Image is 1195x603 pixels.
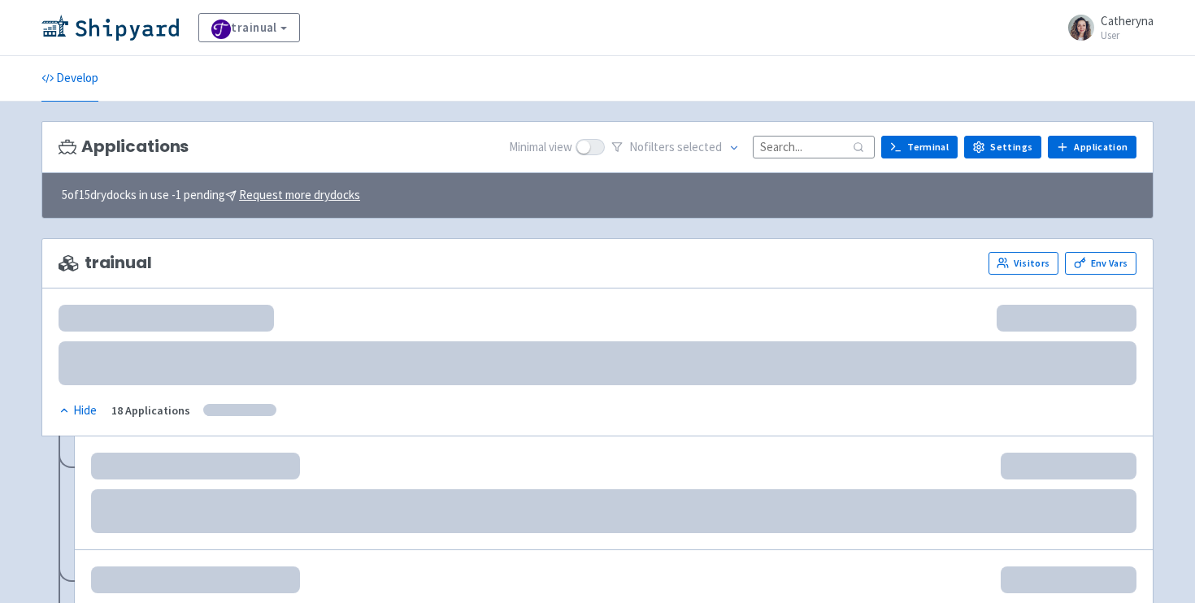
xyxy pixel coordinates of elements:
[41,56,98,102] a: Develop
[239,187,360,202] u: Request more drydocks
[1058,15,1154,41] a: Catheryna User
[1065,252,1136,275] a: Env Vars
[509,138,572,157] span: Minimal view
[1101,30,1154,41] small: User
[1048,136,1136,158] a: Application
[59,401,98,420] button: Hide
[753,136,875,158] input: Search...
[629,138,722,157] span: No filter s
[59,401,97,420] div: Hide
[964,136,1041,158] a: Settings
[881,136,958,158] a: Terminal
[59,254,152,272] span: trainual
[111,401,190,420] div: 18 Applications
[989,252,1058,275] a: Visitors
[41,15,179,41] img: Shipyard logo
[59,137,189,156] h3: Applications
[62,186,360,205] span: 5 of 15 drydocks in use - 1 pending
[677,139,722,154] span: selected
[198,13,300,42] a: trainual
[1101,13,1154,28] span: Catheryna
